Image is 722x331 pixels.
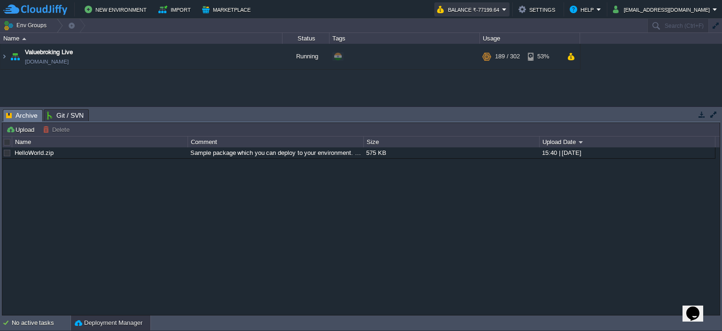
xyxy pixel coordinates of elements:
[188,147,363,158] div: Sample package which you can deploy to your environment. Feel free to delete and upload a package...
[330,33,479,44] div: Tags
[518,4,558,15] button: Settings
[364,147,539,158] div: 575 KB
[47,110,84,121] span: Git / SVN
[613,4,713,15] button: [EMAIL_ADDRESS][DOMAIN_NAME]
[495,44,520,69] div: 189 / 302
[6,125,37,134] button: Upload
[283,44,330,69] div: Running
[3,19,50,32] button: Env Groups
[528,44,558,69] div: 53%
[25,48,73,57] a: Valuebroking Live
[0,44,8,69] img: AMDAwAAAACH5BAEAAAAALAAAAAABAAEAAAICRAEAOw==
[188,137,363,147] div: Comment
[683,293,713,322] iframe: chat widget
[13,137,188,147] div: Name
[158,4,194,15] button: Import
[12,315,71,331] div: No active tasks
[364,137,539,147] div: Size
[3,4,67,16] img: CloudJiffy
[43,125,72,134] button: Delete
[25,57,69,66] a: [DOMAIN_NAME]
[202,4,253,15] button: Marketplace
[437,4,502,15] button: Balance ₹-77199.64
[8,44,22,69] img: AMDAwAAAACH5BAEAAAAALAAAAAABAAEAAAICRAEAOw==
[480,33,580,44] div: Usage
[1,33,282,44] div: Name
[6,110,38,121] span: Archive
[540,137,715,147] div: Upload Date
[85,4,149,15] button: New Environment
[283,33,329,44] div: Status
[15,149,54,156] a: HelloWorld.zip
[22,38,26,40] img: AMDAwAAAACH5BAEAAAAALAAAAAABAAEAAAICRAEAOw==
[75,318,142,328] button: Deployment Manager
[570,4,596,15] button: Help
[540,147,714,158] div: 15:40 | [DATE]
